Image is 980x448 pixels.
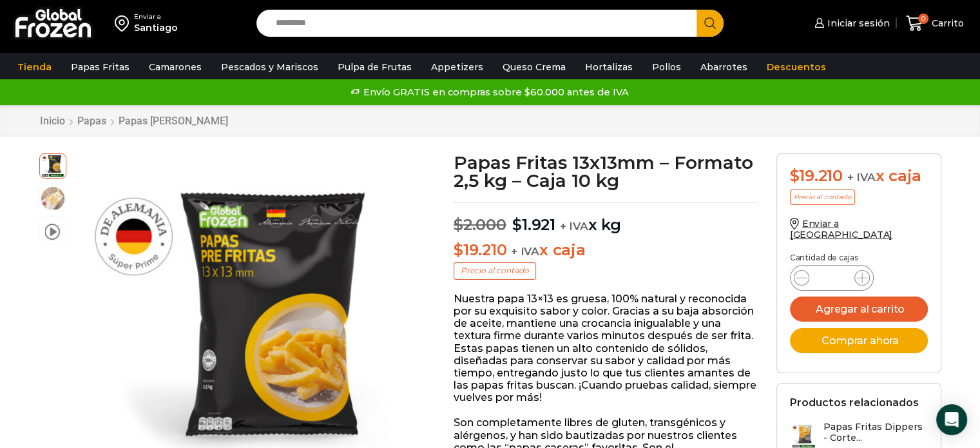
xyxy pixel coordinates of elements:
[790,396,919,409] h2: Productos relacionados
[903,8,967,39] a: 0 Carrito
[454,202,757,235] p: x kg
[824,17,890,30] span: Iniciar sesión
[454,215,463,234] span: $
[790,253,928,262] p: Cantidad de cajas
[760,55,832,79] a: Descuentos
[11,55,58,79] a: Tienda
[454,262,536,279] p: Precio al contado
[560,220,588,233] span: + IVA
[936,404,967,435] div: Open Intercom Messenger
[820,269,844,287] input: Product quantity
[118,115,229,127] a: Papas [PERSON_NAME]
[215,55,325,79] a: Pescados y Mariscos
[697,10,724,37] button: Search button
[790,297,928,322] button: Agregar al carrito
[454,153,757,190] h1: Papas Fritas 13x13mm – Formato 2,5 kg – Caja 10 kg
[496,55,572,79] a: Queso Crema
[918,14,928,24] span: 0
[425,55,490,79] a: Appetizers
[579,55,639,79] a: Hortalizas
[790,166,800,185] span: $
[512,215,555,234] bdi: 1.921
[790,166,843,185] bdi: 19.210
[77,115,107,127] a: Papas
[790,328,928,353] button: Comprar ahora
[115,12,134,34] img: address-field-icon.svg
[646,55,687,79] a: Pollos
[134,12,178,21] div: Enviar a
[790,218,893,240] a: Enviar a [GEOGRAPHIC_DATA]
[694,55,754,79] a: Abarrotes
[40,186,66,211] span: 13×13
[40,152,66,178] span: 13-x-13-2kg
[811,10,890,36] a: Iniciar sesión
[454,241,757,260] p: x caja
[847,171,876,184] span: + IVA
[134,21,178,34] div: Santiago
[39,115,229,127] nav: Breadcrumb
[790,167,928,186] div: x caja
[64,55,136,79] a: Papas Fritas
[823,422,928,443] h3: Papas Fritas Dippers - Corte...
[454,240,463,259] span: $
[142,55,208,79] a: Camarones
[454,293,757,404] p: Nuestra papa 13×13 es gruesa, 100% natural y reconocida por su exquisito sabor y color. Gracias a...
[454,240,506,259] bdi: 19.210
[512,215,522,234] span: $
[331,55,418,79] a: Pulpa de Frutas
[928,17,964,30] span: Carrito
[790,190,855,205] p: Precio al contado
[511,245,539,258] span: + IVA
[454,215,506,234] bdi: 2.000
[39,115,66,127] a: Inicio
